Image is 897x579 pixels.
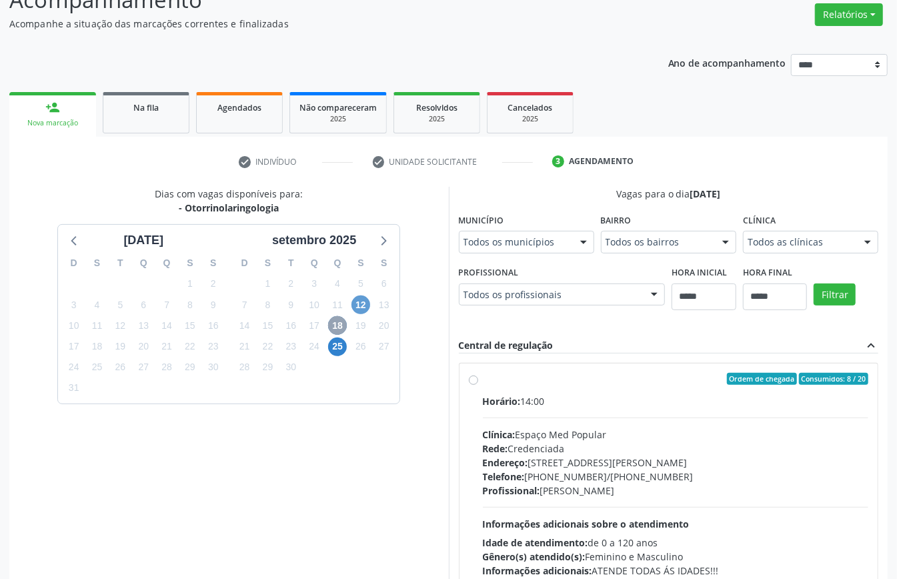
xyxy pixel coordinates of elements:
[65,338,83,356] span: domingo, 17 de agosto de 2025
[157,316,176,335] span: quinta-feira, 14 de agosto de 2025
[601,210,632,231] label: Bairro
[328,338,347,356] span: quinta-feira, 25 de setembro de 2025
[459,263,519,283] label: Profissional
[416,102,458,113] span: Resolvidos
[181,358,199,377] span: sexta-feira, 29 de agosto de 2025
[233,253,256,273] div: D
[204,338,223,356] span: sábado, 23 de agosto de 2025
[62,253,85,273] div: D
[375,338,393,356] span: sábado, 27 de setembro de 2025
[552,155,564,167] div: 3
[328,316,347,335] span: quinta-feira, 18 de setembro de 2025
[235,316,254,335] span: domingo, 14 de setembro de 2025
[375,275,393,294] span: sábado, 6 de setembro de 2025
[134,358,153,377] span: quarta-feira, 27 de agosto de 2025
[111,296,129,314] span: terça-feira, 5 de agosto de 2025
[204,275,223,294] span: sábado, 2 de agosto de 2025
[483,564,869,578] div: ATENDE TODAS ÁS IDADES!!!
[299,102,377,113] span: Não compareceram
[111,338,129,356] span: terça-feira, 19 de agosto de 2025
[9,17,624,31] p: Acompanhe a situação das marcações correntes e finalizadas
[65,296,83,314] span: domingo, 3 de agosto de 2025
[157,338,176,356] span: quinta-feira, 21 de agosto de 2025
[864,338,878,353] i: expand_less
[181,296,199,314] span: sexta-feira, 8 de agosto de 2025
[235,338,254,356] span: domingo, 21 de setembro de 2025
[351,275,370,294] span: sexta-feira, 5 de setembro de 2025
[375,316,393,335] span: sábado, 20 de setembro de 2025
[118,231,169,249] div: [DATE]
[483,550,869,564] div: Feminino e Masculino
[204,358,223,377] span: sábado, 30 de agosto de 2025
[814,283,856,306] button: Filtrar
[217,102,261,113] span: Agendados
[88,338,107,356] span: segunda-feira, 18 de agosto de 2025
[483,394,869,408] div: 14:00
[815,3,883,26] button: Relatórios
[235,296,254,314] span: domingo, 7 de setembro de 2025
[204,296,223,314] span: sábado, 9 de agosto de 2025
[483,456,869,470] div: [STREET_ADDRESS][PERSON_NAME]
[281,296,300,314] span: terça-feira, 9 de setembro de 2025
[497,114,564,124] div: 2025
[483,442,869,456] div: Credenciada
[88,316,107,335] span: segunda-feira, 11 de agosto de 2025
[179,253,202,273] div: S
[464,288,638,302] span: Todos os profissionais
[483,536,588,549] span: Idade de atendimento:
[483,470,869,484] div: [PHONE_NUMBER]/[PHONE_NUMBER]
[305,275,323,294] span: quarta-feira, 3 de setembro de 2025
[85,253,109,273] div: S
[155,253,179,273] div: Q
[459,210,504,231] label: Município
[256,253,279,273] div: S
[459,187,879,201] div: Vagas para o dia
[606,235,709,249] span: Todos os bairros
[109,253,132,273] div: T
[133,102,159,113] span: Na fila
[375,296,393,314] span: sábado, 13 de setembro de 2025
[351,316,370,335] span: sexta-feira, 19 de setembro de 2025
[483,550,586,563] span: Gênero(s) atendido(s):
[19,118,87,128] div: Nova marcação
[349,253,373,273] div: S
[155,187,303,215] div: Dias com vagas disponíveis para:
[328,275,347,294] span: quinta-feira, 4 de setembro de 2025
[483,456,528,469] span: Endereço:
[403,114,470,124] div: 2025
[668,54,786,71] p: Ano de acompanhamento
[134,296,153,314] span: quarta-feira, 6 de agosto de 2025
[483,470,525,483] span: Telefone:
[88,296,107,314] span: segunda-feira, 4 de agosto de 2025
[134,316,153,335] span: quarta-feira, 13 de agosto de 2025
[132,253,155,273] div: Q
[259,358,277,377] span: segunda-feira, 29 de setembro de 2025
[88,358,107,377] span: segunda-feira, 25 de agosto de 2025
[483,564,592,577] span: Informações adicionais:
[483,442,508,455] span: Rede:
[483,518,690,530] span: Informações adicionais sobre o atendimento
[181,338,199,356] span: sexta-feira, 22 de agosto de 2025
[483,395,521,408] span: Horário:
[181,275,199,294] span: sexta-feira, 1 de agosto de 2025
[259,338,277,356] span: segunda-feira, 22 de setembro de 2025
[65,316,83,335] span: domingo, 10 de agosto de 2025
[328,296,347,314] span: quinta-feira, 11 de setembro de 2025
[305,338,323,356] span: quarta-feira, 24 de setembro de 2025
[155,201,303,215] div: - Otorrinolaringologia
[259,316,277,335] span: segunda-feira, 15 de setembro de 2025
[483,428,869,442] div: Espaço Med Popular
[351,338,370,356] span: sexta-feira, 26 de setembro de 2025
[748,235,851,249] span: Todos as clínicas
[157,358,176,377] span: quinta-feira, 28 de agosto de 2025
[459,338,554,353] div: Central de regulação
[483,484,869,498] div: [PERSON_NAME]
[483,428,516,441] span: Clínica:
[743,210,776,231] label: Clínica
[305,316,323,335] span: quarta-feira, 17 de setembro de 2025
[281,316,300,335] span: terça-feira, 16 de setembro de 2025
[690,187,721,200] span: [DATE]
[204,316,223,335] span: sábado, 16 de agosto de 2025
[508,102,553,113] span: Cancelados
[303,253,326,273] div: Q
